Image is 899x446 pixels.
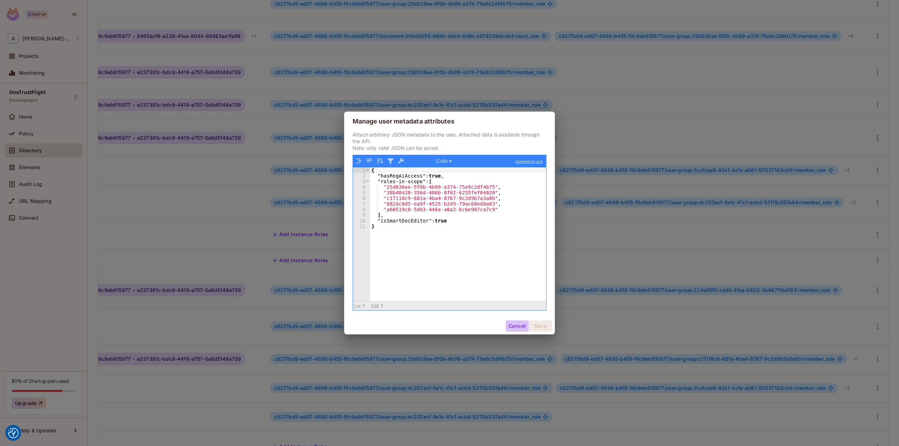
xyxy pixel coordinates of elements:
h2: Manage user metadata attributes [344,112,555,131]
div: 9 [353,212,370,218]
button: Compact JSON data, remove all whitespaces (Ctrl+Shift+I) [365,157,374,166]
div: 10 [353,218,370,224]
div: 2 [353,173,370,179]
button: Filter, sort, or transform contents [386,157,395,166]
div: 6 [353,195,370,201]
button: Repair JSON: fix quotes and escape characters, remove comments and JSONP notation, turn JavaScrip... [396,157,406,166]
button: Cancel [506,320,529,332]
button: Redo (Ctrl+Shift+Z) [420,157,429,166]
div: 7 [353,201,370,207]
button: Consent Preferences [8,428,19,438]
div: 11 [353,224,370,229]
div: 1 [353,167,370,173]
img: Revisit consent button [8,428,19,438]
div: 8 [353,207,370,212]
span: 1 [381,303,383,309]
span: 1 [362,303,365,309]
div: 3 [353,179,370,184]
span: Col: [371,303,380,309]
button: Save [529,320,552,332]
span: Ln: [354,303,361,309]
div: 4 [353,184,370,190]
div: 5 [353,190,370,195]
a: powered by ace [512,155,546,168]
button: Undo last action (Ctrl+Z) [410,157,419,166]
p: Attach arbitrary JSON metadata to the user. Attached data is available through the API. Note: onl... [353,131,546,151]
button: Format JSON data, with proper indentation and line feeds (Ctrl+I) [354,157,363,166]
button: Code ▾ [434,157,454,166]
button: Sort contents [375,157,385,166]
